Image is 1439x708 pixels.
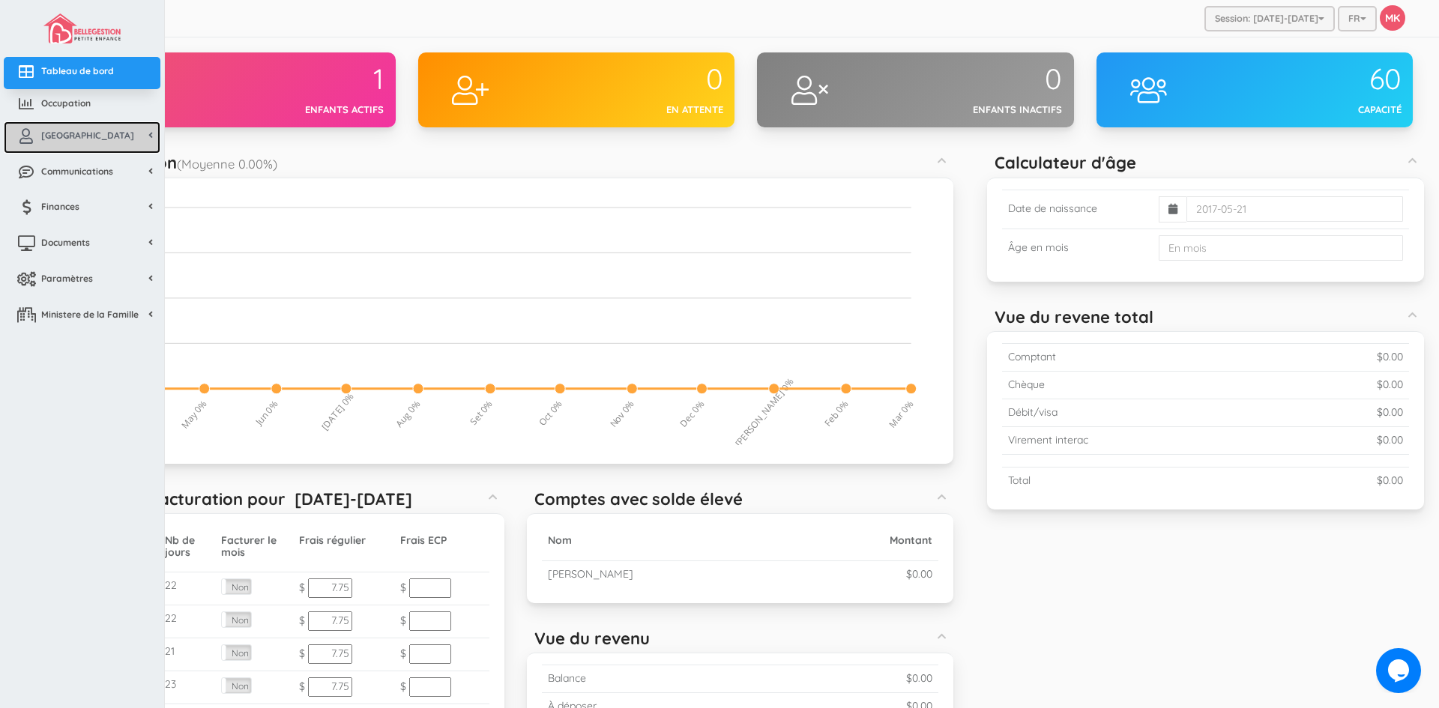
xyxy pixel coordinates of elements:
[400,680,406,693] span: $
[1002,399,1290,426] td: Débit/visa
[222,612,251,627] label: Non
[4,193,160,225] a: Finances
[995,154,1136,172] h5: Calculateur d'âge
[1002,190,1153,229] td: Date de naissance
[1290,399,1409,426] td: $0.00
[41,236,90,249] span: Documents
[4,57,160,89] a: Tableau de bord
[41,129,134,142] span: [GEOGRAPHIC_DATA]
[400,647,406,660] span: $
[1002,426,1290,454] td: Virement interac
[222,579,251,594] label: Non
[548,567,633,581] small: [PERSON_NAME]
[4,300,160,333] a: Ministere de la Famille
[1002,229,1153,267] td: Âge en mois
[159,572,215,605] td: 22
[1002,467,1290,494] td: Total
[1290,467,1409,494] td: $0.00
[1002,343,1290,371] td: Comptant
[222,645,251,660] label: Non
[1290,343,1409,371] td: $0.00
[222,678,251,693] label: Non
[548,535,789,546] h5: Nom
[534,629,650,647] h5: Vue du revenu
[1213,103,1402,117] div: Capacité
[1290,371,1409,399] td: $0.00
[178,398,209,432] tspan: May 0%
[159,605,215,638] td: 22
[41,200,79,213] span: Finances
[43,13,120,43] img: image
[4,89,160,121] a: Occupation
[1376,648,1424,693] iframe: chat widget
[1002,371,1290,399] td: Chèque
[732,375,797,449] tspan: [PERSON_NAME] 0%
[400,581,406,594] span: $
[785,665,938,692] td: $0.00
[1213,64,1402,95] div: 60
[874,103,1063,117] div: Enfants inactifs
[400,535,483,546] h5: Frais ECP
[677,397,707,429] tspan: Dec 0%
[299,680,305,693] span: $
[4,121,160,154] a: [GEOGRAPHIC_DATA]
[165,535,209,558] h5: Nb de jours
[253,398,280,428] tspan: Jun 0%
[802,535,932,546] h5: Montant
[4,264,160,297] a: Paramètres
[1290,426,1409,454] td: $0.00
[542,665,785,692] td: Balance
[1159,235,1403,261] input: En mois
[86,490,412,508] h5: Mois de facturation pour [DATE]-[DATE]
[467,398,495,428] tspan: Set 0%
[41,165,113,178] span: Communications
[159,671,215,704] td: 23
[874,64,1063,95] div: 0
[299,581,305,594] span: $
[196,103,384,117] div: Enfants actifs
[400,614,406,627] span: $
[299,647,305,660] span: $
[393,398,423,430] tspan: Aug 0%
[299,535,388,546] h5: Frais régulier
[906,567,932,581] small: $0.00
[534,103,723,117] div: En attente
[4,157,160,190] a: Communications
[4,229,160,261] a: Documents
[537,398,565,429] tspan: Oct 0%
[41,272,93,285] span: Paramètres
[299,614,305,627] span: $
[534,490,743,508] h5: Comptes avec solde élevé
[534,64,723,95] div: 0
[886,398,917,431] tspan: Mar 0%
[221,535,287,558] h5: Facturer le mois
[41,64,114,77] span: Tableau de bord
[822,398,851,429] tspan: Feb 0%
[41,97,91,109] span: Occupation
[1186,196,1403,222] input: 2017-05-21
[159,638,215,671] td: 21
[319,390,357,432] tspan: [DATE] 0%
[196,64,384,95] div: 1
[41,308,139,321] span: Ministere de la Famille
[607,398,637,430] tspan: Nov 0%
[995,308,1153,326] h5: Vue du revene total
